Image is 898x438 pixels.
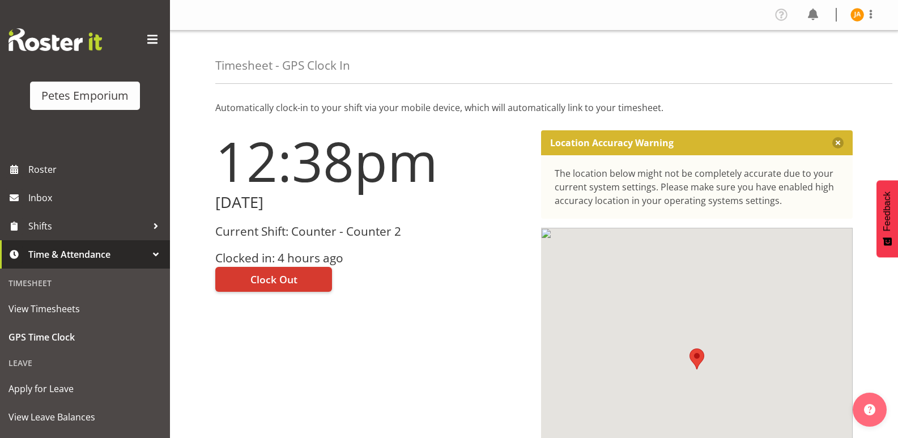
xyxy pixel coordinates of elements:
span: View Leave Balances [8,409,161,426]
h3: Clocked in: 4 hours ago [215,252,527,265]
div: Petes Emporium [41,87,129,104]
div: Timesheet [3,271,167,295]
span: Roster [28,161,164,178]
a: Apply for Leave [3,375,167,403]
img: help-xxl-2.png [864,404,875,415]
span: Clock Out [250,272,297,287]
div: The location below might not be completely accurate due to your current system settings. Please m... [555,167,840,207]
a: View Leave Balances [3,403,167,431]
span: Time & Attendance [28,246,147,263]
span: Feedback [882,192,892,231]
h2: [DATE] [215,194,527,211]
span: View Timesheets [8,300,161,317]
img: Rosterit website logo [8,28,102,51]
span: Shifts [28,218,147,235]
button: Close message [832,137,844,148]
h3: Current Shift: Counter - Counter 2 [215,225,527,238]
p: Location Accuracy Warning [550,137,674,148]
span: GPS Time Clock [8,329,161,346]
p: Automatically clock-in to your shift via your mobile device, which will automatically link to you... [215,101,853,114]
img: jeseryl-armstrong10788.jpg [850,8,864,22]
button: Feedback - Show survey [876,180,898,257]
div: Leave [3,351,167,375]
h4: Timesheet - GPS Clock In [215,59,350,72]
button: Clock Out [215,267,332,292]
a: GPS Time Clock [3,323,167,351]
span: Apply for Leave [8,380,161,397]
h1: 12:38pm [215,130,527,192]
a: View Timesheets [3,295,167,323]
span: Inbox [28,189,164,206]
